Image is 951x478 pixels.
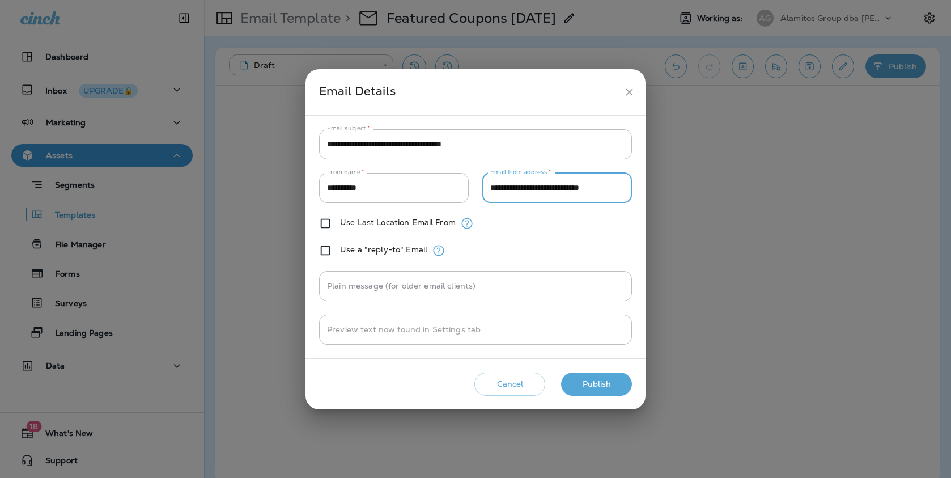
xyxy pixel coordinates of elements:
label: Use Last Location Email From [340,218,456,227]
button: Cancel [474,373,545,396]
label: From name [327,168,364,176]
label: Email from address [490,168,551,176]
button: Publish [561,373,632,396]
label: Email subject [327,124,370,133]
label: Use a "reply-to" Email [340,245,427,254]
div: Email Details [319,82,619,103]
button: close [619,82,640,103]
